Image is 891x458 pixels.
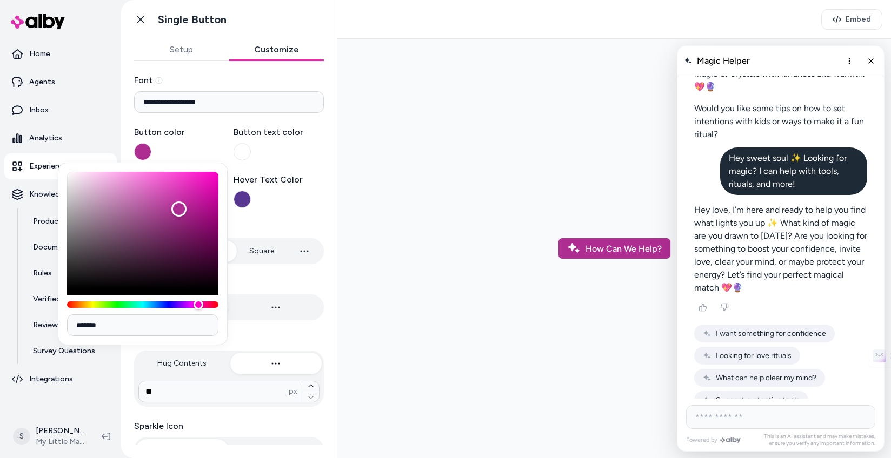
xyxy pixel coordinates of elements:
[134,277,324,290] label: Button width
[29,161,72,172] p: Experiences
[234,126,324,139] label: Button text color
[36,436,84,447] span: My Little Magic Shop
[33,268,52,279] p: Rules
[234,173,324,186] label: Hover Text Color
[6,419,93,454] button: S[PERSON_NAME]My Little Magic Shop
[29,189,68,200] p: Knowledge
[234,191,251,208] button: Hover Text Color
[33,294,82,305] p: Verified Q&As
[36,426,84,436] p: [PERSON_NAME]
[234,143,251,160] button: Button text color
[134,39,229,60] button: Setup
[33,346,95,356] p: Survey Questions
[4,153,117,179] a: Experiences
[29,374,73,385] p: Integrations
[229,39,324,60] button: Customize
[134,221,324,234] label: Button shape
[4,97,117,123] a: Inbox
[134,143,151,160] button: Button color
[4,181,117,207] button: Knowledge
[22,338,117,364] a: Survey Questions
[29,133,62,144] p: Analytics
[29,77,55,87] p: Agents
[821,9,882,30] button: Embed
[158,13,227,26] h1: Single Button
[22,234,117,260] a: Documents
[22,208,117,234] a: Products
[134,420,324,433] label: Sparkle Icon
[846,14,871,25] span: Embed
[67,172,218,288] div: Color
[289,386,297,397] span: px
[4,366,117,392] a: Integrations
[134,333,324,346] label: Button height
[29,105,49,116] p: Inbox
[22,286,117,312] a: Verified Q&As
[33,216,66,227] p: Products
[33,320,62,331] p: Reviews
[29,49,50,59] p: Home
[134,74,324,87] label: Font
[4,125,117,151] a: Analytics
[4,41,117,67] a: Home
[4,69,117,95] a: Agents
[33,242,74,253] p: Documents
[13,428,30,445] span: S
[238,240,285,262] button: Square
[134,126,225,139] label: Button color
[136,353,228,374] button: Hug Contents
[67,301,218,308] div: Hue
[11,14,65,29] img: alby Logo
[22,260,117,286] a: Rules
[22,312,117,338] a: Reviews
